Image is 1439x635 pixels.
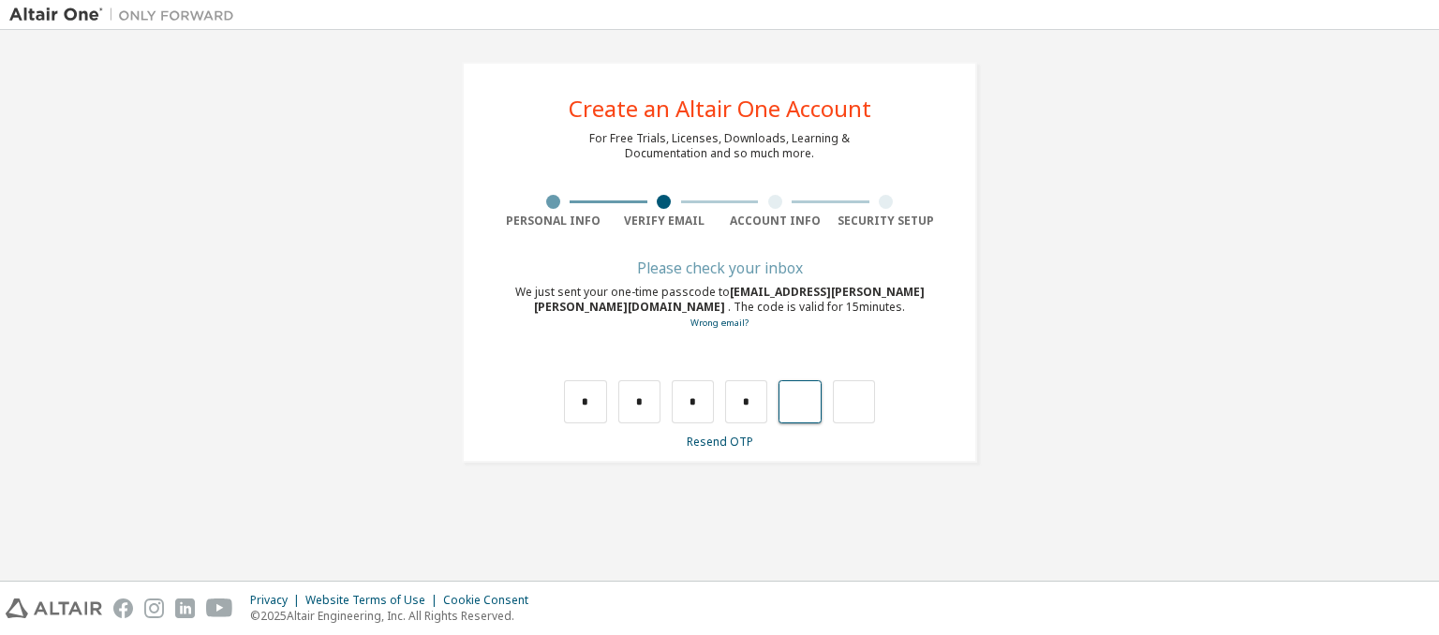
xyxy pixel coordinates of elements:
[831,214,942,229] div: Security Setup
[250,593,305,608] div: Privacy
[589,131,850,161] div: For Free Trials, Licenses, Downloads, Learning & Documentation and so much more.
[569,97,871,120] div: Create an Altair One Account
[144,598,164,618] img: instagram.svg
[9,6,244,24] img: Altair One
[497,285,942,331] div: We just sent your one-time passcode to . The code is valid for 15 minutes.
[206,598,233,618] img: youtube.svg
[113,598,133,618] img: facebook.svg
[305,593,443,608] div: Website Terms of Use
[497,262,942,273] div: Please check your inbox
[6,598,102,618] img: altair_logo.svg
[250,608,540,624] p: © 2025 Altair Engineering, Inc. All Rights Reserved.
[497,214,609,229] div: Personal Info
[687,434,753,450] a: Resend OTP
[175,598,195,618] img: linkedin.svg
[609,214,720,229] div: Verify Email
[443,593,540,608] div: Cookie Consent
[690,317,749,329] a: Go back to the registration form
[534,284,925,315] span: [EMAIL_ADDRESS][PERSON_NAME][PERSON_NAME][DOMAIN_NAME]
[719,214,831,229] div: Account Info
